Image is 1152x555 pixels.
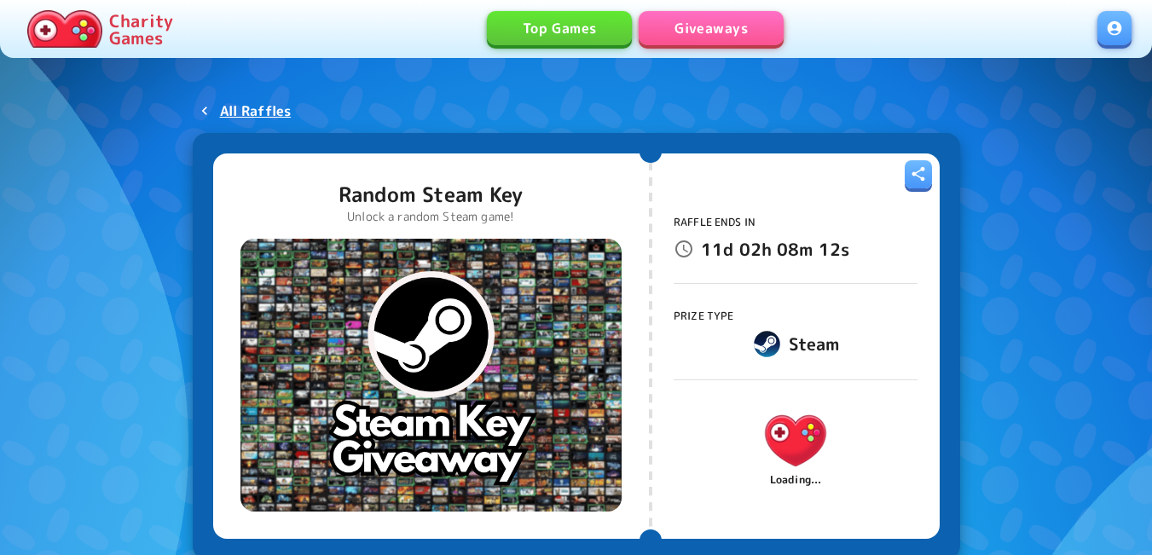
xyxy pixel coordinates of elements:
[674,309,734,323] span: Prize Type
[20,7,180,51] a: Charity Games
[639,11,784,45] a: Giveaways
[339,181,523,208] p: Random Steam Key
[27,10,102,48] img: Charity.Games
[240,239,622,512] img: Random Steam Key
[789,330,840,357] h6: Steam
[701,235,849,263] p: 11d 02h 08m 12s
[339,208,523,225] p: Unlock a random Steam game!
[755,401,836,481] img: Charity.Games
[220,101,292,121] p: All Raffles
[674,215,755,229] span: Raffle Ends In
[487,11,632,45] a: Top Games
[193,95,298,126] a: All Raffles
[109,12,173,46] p: Charity Games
